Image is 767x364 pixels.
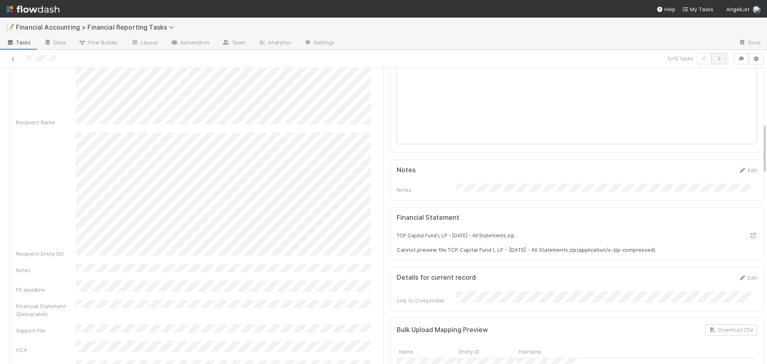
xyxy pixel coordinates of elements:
[397,166,416,174] h5: Notes
[16,23,178,31] span: Financial Accounting > Financial Reporting Tasks
[457,345,517,358] div: Entity ID
[738,274,757,281] a: Edit
[78,38,118,46] span: Flow Builder
[125,37,164,50] a: Layout
[732,37,767,50] a: Docs
[397,345,457,358] div: Name
[668,54,693,62] span: 1 of 2 tasks
[16,302,76,318] div: Financial Statement (Deliverable)
[6,38,31,46] span: Tasks
[397,233,515,239] small: TCP Capital Fund I, LP - [DATE] - All Statements.zip
[6,24,14,30] span: 📝
[397,214,459,222] h5: Financial Statement
[397,326,488,334] h5: Bulk Upload Mapping Preview
[517,345,576,358] div: Filename
[6,2,60,16] img: logo-inverted-e16ddd16eac7371096b0.svg
[16,250,76,258] div: Recipient Entity IDs
[682,5,713,13] a: My Tasks
[738,167,757,173] a: Edit
[72,37,125,50] a: Flow Builder
[397,186,457,194] div: Notes
[16,326,76,334] div: Support File
[656,5,676,13] div: Help
[397,274,476,282] h5: Details for current record
[38,37,72,50] a: Data
[16,266,76,274] div: Notes
[216,37,252,50] a: Team
[726,6,749,12] span: AngelList
[164,37,216,50] a: Automation
[16,286,76,294] div: FS deadline
[397,296,457,304] div: Link to Comptroller
[397,246,757,254] div: Cannot preview file: TCP Capital Fund I, LP - [DATE] - All Statements.zip ( application/x-zip-com...
[705,324,757,336] button: Download CSV
[16,346,76,354] div: VCA
[298,37,341,50] a: Settings
[252,37,298,50] a: Analytics
[16,118,76,126] div: Recipient Name
[753,6,761,14] img: avatar_030f5503-c087-43c2-95d1-dd8963b2926c.png
[682,6,713,12] span: My Tasks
